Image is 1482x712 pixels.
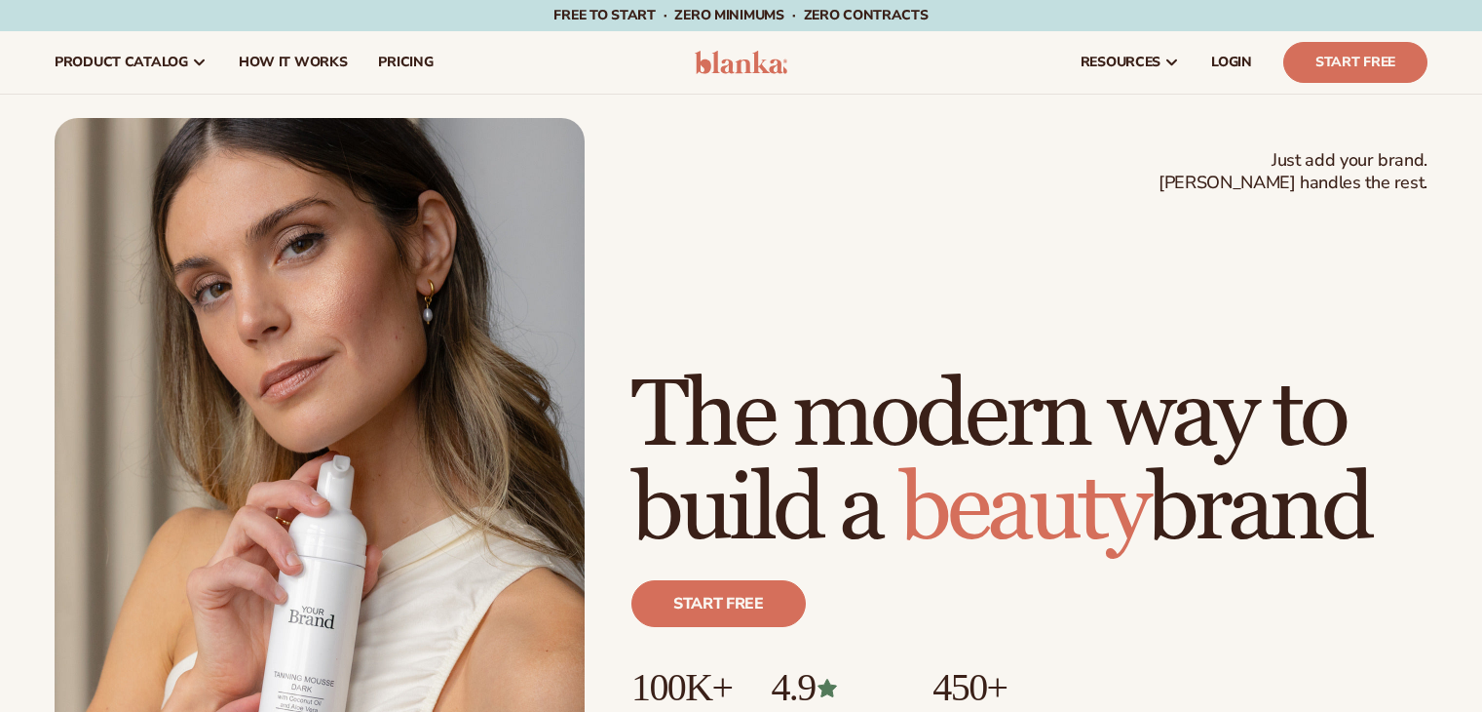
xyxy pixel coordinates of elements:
[631,580,806,627] a: Start free
[1081,55,1160,70] span: resources
[362,31,448,94] a: pricing
[631,370,1427,557] h1: The modern way to build a brand
[771,666,893,709] p: 4.9
[1196,31,1268,94] a: LOGIN
[223,31,363,94] a: How It Works
[378,55,433,70] span: pricing
[1065,31,1196,94] a: resources
[553,6,928,24] span: Free to start · ZERO minimums · ZERO contracts
[932,666,1080,709] p: 450+
[39,31,223,94] a: product catalog
[239,55,348,70] span: How It Works
[55,55,188,70] span: product catalog
[1283,42,1427,83] a: Start Free
[695,51,787,74] img: logo
[899,453,1147,567] span: beauty
[1211,55,1252,70] span: LOGIN
[1159,149,1427,195] span: Just add your brand. [PERSON_NAME] handles the rest.
[631,666,732,709] p: 100K+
